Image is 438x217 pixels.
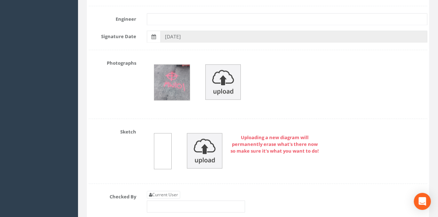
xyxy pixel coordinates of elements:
img: 68a45227281805001533a24d_4c46447f-97d6-4b0f-b817-88f25b87dc0c_thumb.jpg [154,65,190,100]
label: Checked By [83,191,142,200]
label: Sketch [83,126,142,135]
img: upload_icon.png [187,133,222,168]
label: Engineer [83,13,142,22]
a: Current User [147,191,180,199]
label: Photographs [83,57,142,66]
img: upload_icon.png [205,64,241,100]
label: Signature Date [83,30,142,40]
div: Open Intercom Messenger [414,193,431,210]
strong: Uploading a new diagram will permanently erase what's there now so make sure it's what you want t... [231,134,319,154]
